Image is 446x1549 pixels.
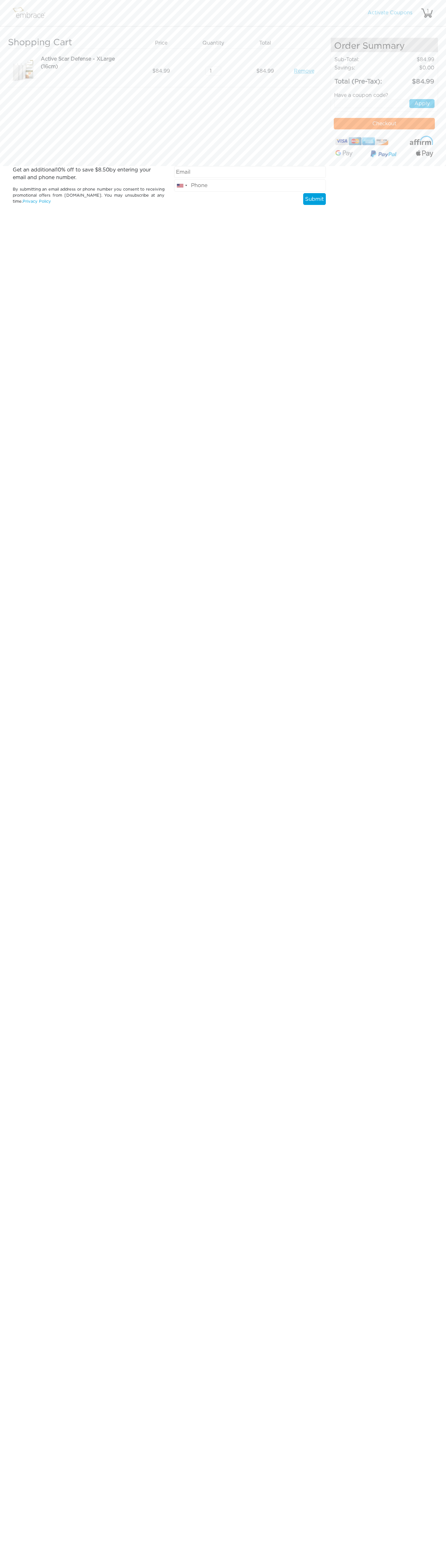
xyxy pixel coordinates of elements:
[389,55,435,64] td: 84.99
[256,67,274,75] span: 84.99
[8,38,133,48] h3: Shopping Cart
[98,167,109,172] span: 8.50
[303,193,326,205] button: Submit
[13,166,165,181] p: Get an additional % off to save $ by entering your email and phone number.
[331,38,438,52] h4: Order Summary
[11,5,53,21] img: logo.png
[410,136,433,145] img: affirm-logo.svg
[294,67,314,75] a: Remove
[334,55,389,64] td: Sub-Total:
[23,200,51,204] a: Privacy Policy
[370,149,397,160] img: paypal-v3.png
[8,55,40,87] img: a09f5d18-8da6-11e7-9c79-02e45ca4b85b.jpeg
[420,10,433,15] a: 1
[13,186,165,205] p: By submitting an email address or phone number you consent to receiving promotional offers from [...
[420,7,433,19] img: cart
[329,91,439,99] div: Have a coupon code?
[152,67,170,75] span: 84.99
[335,150,353,157] img: Google-Pay-Logo.svg
[56,167,61,172] span: 10
[174,179,326,192] input: Phone
[389,64,435,72] td: 0.00
[174,180,189,191] div: United States: +1
[334,72,389,87] td: Total (Pre-Tax):
[389,72,435,87] td: 84.99
[334,118,435,129] button: Checkout
[416,150,433,157] img: fullApplePay.png
[242,38,294,48] div: Total
[41,55,133,70] div: Active Scar Defense - XLarge (16cm)
[335,136,389,147] img: credit-cards.png
[421,7,434,15] div: 1
[174,166,326,178] input: Email
[368,10,413,15] a: Activate Coupons
[409,99,435,108] button: Apply
[202,39,224,47] span: Quantity
[138,38,190,48] div: Price
[334,64,389,72] td: Savings :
